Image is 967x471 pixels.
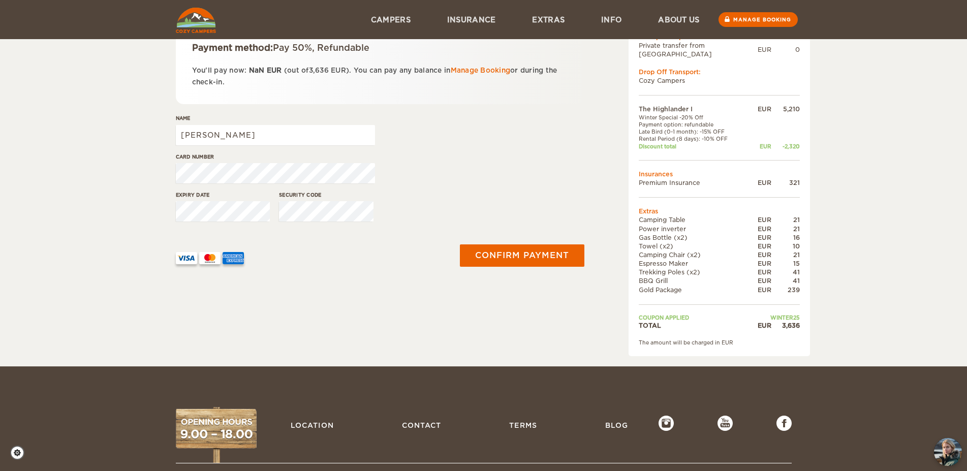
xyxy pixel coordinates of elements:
[748,286,771,294] div: EUR
[192,65,569,88] p: You'll pay now: (out of ). You can pay any balance in or during the check-in.
[771,259,800,268] div: 15
[748,233,771,242] div: EUR
[748,321,771,330] div: EUR
[639,128,748,135] td: Late Bird (0-1 month): -15% OFF
[639,76,800,85] td: Cozy Campers
[771,225,800,233] div: 21
[771,233,800,242] div: 16
[309,67,329,74] span: 3,636
[771,45,800,54] div: 0
[748,143,771,150] div: EUR
[771,276,800,285] div: 41
[10,446,31,460] a: Cookie settings
[771,105,800,113] div: 5,210
[639,286,748,294] td: Gold Package
[331,67,346,74] span: EUR
[639,143,748,150] td: Discount total
[719,12,798,27] a: Manage booking
[176,8,216,33] img: Cozy Campers
[748,215,771,224] div: EUR
[771,321,800,330] div: 3,636
[639,170,800,178] td: Insurances
[249,67,265,74] span: NaN
[771,242,800,250] div: 10
[639,114,748,121] td: Winter Special -20% Off
[639,225,748,233] td: Power inverter
[639,135,748,142] td: Rental Period (8 days): -10% OFF
[639,105,748,113] td: The Highlander I
[748,314,800,321] td: WINTER25
[748,242,771,250] div: EUR
[176,252,197,264] img: VISA
[934,438,962,466] button: chat-button
[748,178,771,187] div: EUR
[639,268,748,276] td: Trekking Poles (x2)
[192,42,569,54] div: Payment method:
[771,268,800,276] div: 41
[758,45,771,54] div: EUR
[504,416,542,435] a: Terms
[771,250,800,259] div: 21
[639,178,748,187] td: Premium Insurance
[176,114,375,122] label: Name
[639,215,748,224] td: Camping Table
[639,339,800,346] div: The amount will be charged in EUR
[273,43,369,53] span: Pay 50%, Refundable
[748,225,771,233] div: EUR
[748,259,771,268] div: EUR
[639,68,800,76] div: Drop Off Transport:
[223,252,244,264] img: AMEX
[176,191,270,199] label: Expiry date
[748,268,771,276] div: EUR
[279,191,373,199] label: Security code
[639,41,758,58] td: Private transfer from [GEOGRAPHIC_DATA]
[771,178,800,187] div: 321
[934,438,962,466] img: Freyja at Cozy Campers
[199,252,221,264] img: mastercard
[771,143,800,150] div: -2,320
[397,416,446,435] a: Contact
[639,250,748,259] td: Camping Chair (x2)
[639,207,800,215] td: Extras
[451,67,511,74] a: Manage Booking
[639,321,748,330] td: TOTAL
[267,67,282,74] span: EUR
[771,215,800,224] div: 21
[639,233,748,242] td: Gas Bottle (x2)
[748,105,771,113] div: EUR
[176,153,375,161] label: Card number
[639,121,748,128] td: Payment option: refundable
[600,416,633,435] a: Blog
[639,242,748,250] td: Towel (x2)
[748,250,771,259] div: EUR
[771,286,800,294] div: 239
[286,416,339,435] a: Location
[639,259,748,268] td: Espresso Maker
[639,314,748,321] td: Coupon applied
[748,276,771,285] div: EUR
[460,244,584,267] button: Confirm payment
[639,276,748,285] td: BBQ Grill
